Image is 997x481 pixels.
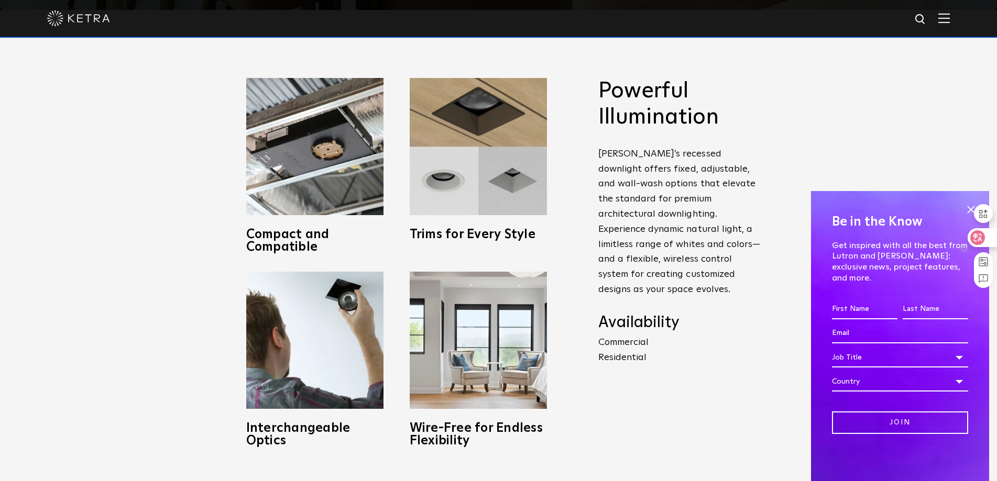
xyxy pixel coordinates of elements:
input: First Name [832,299,897,319]
h2: Powerful Illumination [598,78,761,131]
h3: Trims for Every Style [410,228,547,241]
h3: Interchangeable Optics [246,422,384,447]
img: D3_OpticSwap [246,272,384,409]
h3: Wire-Free for Endless Flexibility [410,422,547,447]
div: Country [832,372,968,391]
p: Commercial Residential [598,335,761,365]
input: Last Name [903,299,968,319]
img: ketra-logo-2019-white [47,10,110,26]
p: [PERSON_NAME]’s recessed downlight offers fixed, adjustable, and wall-wash options that elevate t... [598,147,761,297]
input: Join [832,411,968,434]
p: Get inspired with all the best from Lutron and [PERSON_NAME]: exclusive news, project features, a... [832,240,968,284]
h3: Compact and Compatible [246,228,384,253]
img: search icon [914,13,927,26]
h4: Be in the Know [832,212,968,232]
input: Email [832,323,968,343]
img: Hamburger%20Nav.svg [938,13,950,23]
div: Job Title [832,348,968,367]
img: compact-and-copatible [246,78,384,215]
h4: Availability [598,313,761,333]
img: trims-for-every-style [410,78,547,215]
img: D3_WV_Bedroom [410,272,547,409]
